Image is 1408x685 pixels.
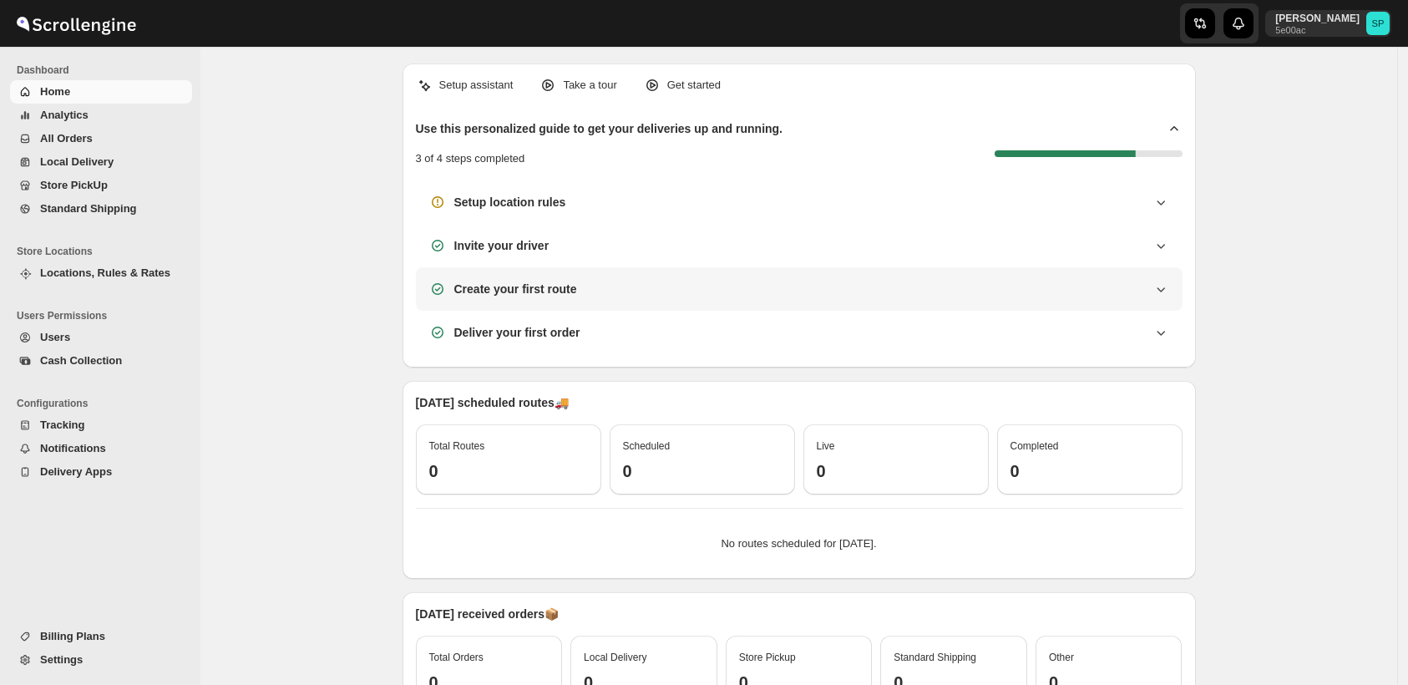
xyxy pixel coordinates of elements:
[416,606,1183,622] p: [DATE] received orders 📦
[10,104,192,127] button: Analytics
[17,309,192,322] span: Users Permissions
[454,194,566,211] h3: Setup location rules
[40,155,114,168] span: Local Delivery
[40,419,84,431] span: Tracking
[40,331,70,343] span: Users
[817,461,975,481] h3: 0
[416,120,783,137] h2: Use this personalized guide to get your deliveries up and running.
[1265,10,1391,37] button: User menu
[10,625,192,648] button: Billing Plans
[623,440,671,452] span: Scheduled
[10,261,192,285] button: Locations, Rules & Rates
[40,85,70,98] span: Home
[40,179,108,191] span: Store PickUp
[40,202,137,215] span: Standard Shipping
[17,245,192,258] span: Store Locations
[40,132,93,145] span: All Orders
[10,127,192,150] button: All Orders
[10,349,192,373] button: Cash Collection
[1049,652,1074,663] span: Other
[40,109,89,121] span: Analytics
[40,653,83,666] span: Settings
[40,442,106,454] span: Notifications
[10,326,192,349] button: Users
[10,80,192,104] button: Home
[429,535,1169,552] p: No routes scheduled for [DATE].
[454,237,550,254] h3: Invite your driver
[584,652,646,663] span: Local Delivery
[17,63,192,77] span: Dashboard
[1275,12,1360,25] p: [PERSON_NAME]
[429,461,588,481] h3: 0
[429,440,485,452] span: Total Routes
[416,150,525,167] p: 3 of 4 steps completed
[13,3,139,44] img: ScrollEngine
[1010,440,1059,452] span: Completed
[894,652,976,663] span: Standard Shipping
[10,460,192,484] button: Delivery Apps
[10,648,192,672] button: Settings
[623,461,782,481] h3: 0
[429,652,484,663] span: Total Orders
[10,437,192,460] button: Notifications
[40,354,122,367] span: Cash Collection
[1010,461,1169,481] h3: 0
[1275,25,1360,35] p: 5e00ac
[667,77,721,94] p: Get started
[10,414,192,437] button: Tracking
[563,77,616,94] p: Take a tour
[40,266,170,279] span: Locations, Rules & Rates
[40,465,112,478] span: Delivery Apps
[739,652,796,663] span: Store Pickup
[454,281,577,297] h3: Create your first route
[454,324,580,341] h3: Deliver your first order
[1366,12,1390,35] span: Sulakshana Pundle
[40,630,105,642] span: Billing Plans
[1372,18,1385,28] text: SP
[17,397,192,410] span: Configurations
[416,394,1183,411] p: [DATE] scheduled routes 🚚
[817,440,835,452] span: Live
[439,77,514,94] p: Setup assistant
